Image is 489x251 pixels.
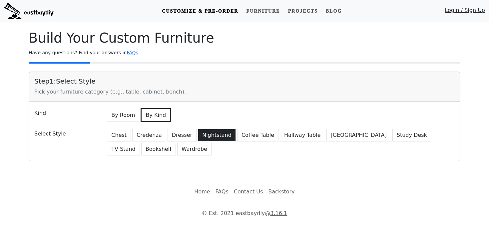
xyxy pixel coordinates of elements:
button: Credenza [132,129,166,141]
h1: Build Your Custom Furniture [29,30,460,46]
a: Login / Sign Up [445,6,485,17]
button: Nightstand [198,129,236,141]
button: Hallway Table [280,129,325,141]
a: FAQs [127,50,138,55]
a: Furniture [244,5,282,17]
div: Kind [30,107,102,122]
button: Bookshelf [141,143,176,155]
div: Select Style [30,127,102,155]
a: FAQs [213,185,231,198]
img: eastbaydiy [4,3,54,19]
button: Coffee Table [237,129,278,141]
button: TV Stand [107,143,140,155]
div: Pick your furniture category (e.g., table, cabinet, bench). [34,88,455,96]
button: Study Desk [392,129,431,141]
a: Contact Us [231,185,265,198]
button: Dresser [168,129,197,141]
a: Customize & Pre-order [159,5,241,17]
small: Have any questions? Find your answers in [29,50,138,55]
p: © Est. 2021 eastbaydiy @ [4,209,485,217]
h5: Step 1 : Select Style [34,77,455,85]
button: By Kind [141,108,171,122]
a: 3.16.1 [270,210,287,216]
button: [GEOGRAPHIC_DATA] [326,129,391,141]
button: Chest [107,129,131,141]
a: Blog [323,5,344,17]
a: Backstory [265,185,297,198]
button: Wardrobe [177,143,212,155]
a: Home [192,185,213,198]
a: Projects [285,5,320,17]
button: By Room [107,109,139,122]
